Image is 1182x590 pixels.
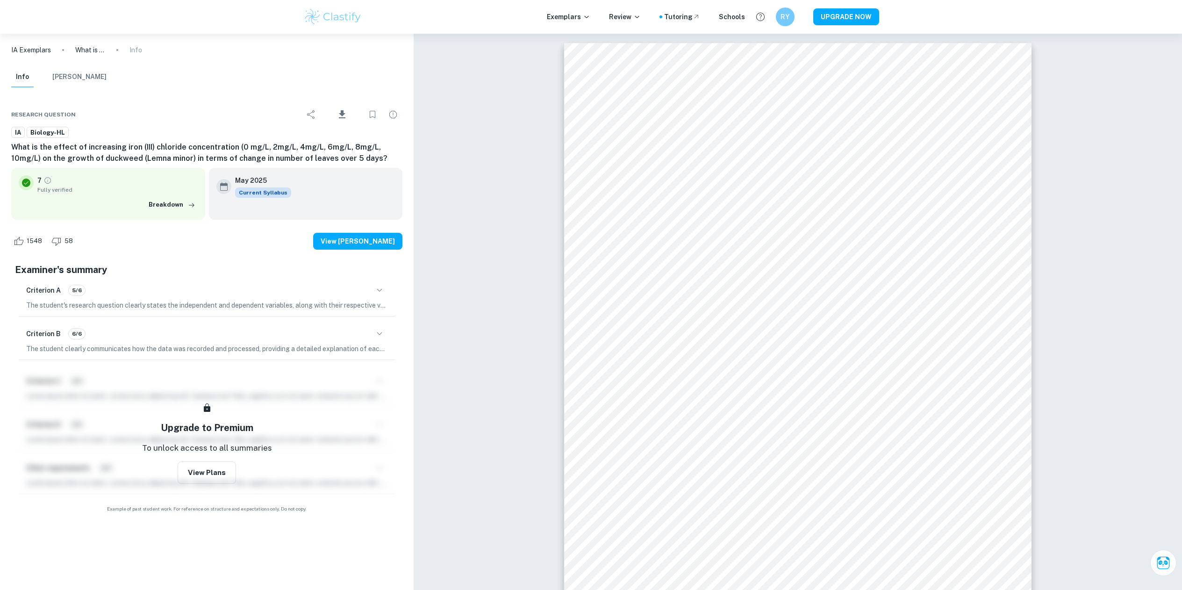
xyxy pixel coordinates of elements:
p: Review [609,12,641,22]
p: Exemplars [547,12,590,22]
span: Biology-HL [27,128,68,137]
img: Clastify logo [303,7,363,26]
a: IA [11,127,25,138]
span: 5/6 [69,286,85,295]
button: Info [11,67,34,87]
h6: Criterion A [26,285,61,295]
button: [PERSON_NAME] [52,67,107,87]
button: View Plans [178,461,236,484]
span: Fully verified [37,186,198,194]
p: What is the effect of increasing iron (III) chloride concentration (0 mg/L, 2mg/L, 4mg/L, 6mg/L, ... [75,45,105,55]
div: Download [322,102,361,127]
div: Like [11,234,47,249]
span: 1548 [21,237,47,246]
span: IA [12,128,24,137]
h5: Upgrade to Premium [161,421,253,435]
h6: Criterion B [26,329,61,339]
button: RY [776,7,795,26]
h6: May 2025 [235,175,284,186]
p: The student's research question clearly states the independent and dependent variables, along wit... [26,300,387,310]
a: Schools [719,12,745,22]
div: Share [302,105,321,124]
div: Report issue [384,105,402,124]
div: Bookmark [363,105,382,124]
span: 58 [59,237,78,246]
a: Tutoring [664,12,700,22]
div: This exemplar is based on the current syllabus. Feel free to refer to it for inspiration/ideas wh... [235,187,291,198]
button: Breakdown [146,198,198,212]
p: 7 [37,175,42,186]
p: The student clearly communicates how the data was recorded and processed, providing a detailed ex... [26,344,387,354]
span: Research question [11,110,76,119]
span: Current Syllabus [235,187,291,198]
h6: What is the effect of increasing iron (III) chloride concentration (0 mg/L, 2mg/L, 4mg/L, 6mg/L, ... [11,142,402,164]
button: Ask Clai [1150,550,1176,576]
div: Dislike [49,234,78,249]
a: IA Exemplars [11,45,51,55]
p: To unlock access to all summaries [142,442,272,454]
h6: RY [780,12,790,22]
span: 6/6 [69,330,85,338]
button: Help and Feedback [752,9,768,25]
button: View [PERSON_NAME] [313,233,402,250]
a: Biology-HL [27,127,69,138]
span: Example of past student work. For reference on structure and expectations only. Do not copy. [11,505,402,512]
p: Info [129,45,142,55]
button: UPGRADE NOW [813,8,879,25]
h5: Examiner's summary [15,263,399,277]
a: Grade fully verified [43,176,52,185]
